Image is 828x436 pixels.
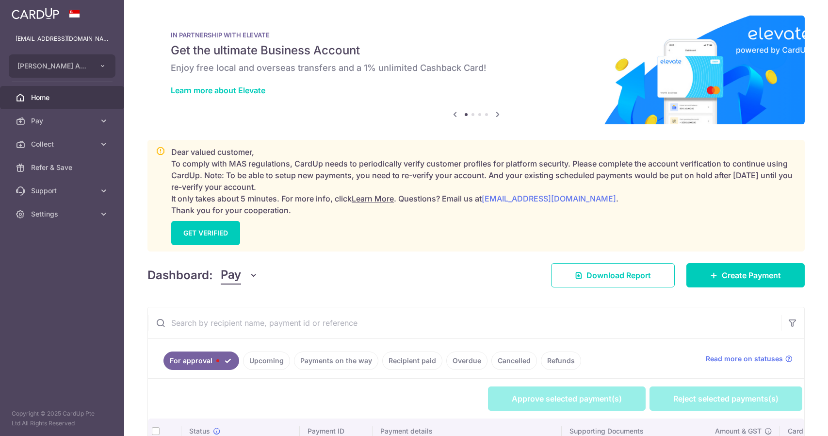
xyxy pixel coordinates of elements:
[148,307,781,338] input: Search by recipient name, payment id or reference
[686,263,805,287] a: Create Payment
[171,146,796,216] p: Dear valued customer, To comply with MAS regulations, CardUp needs to periodically verify custome...
[31,93,95,102] span: Home
[171,31,781,39] p: IN PARTNERSHIP WITH ELEVATE
[706,354,783,364] span: Read more on statuses
[243,352,290,370] a: Upcoming
[715,426,762,436] span: Amount & GST
[491,352,537,370] a: Cancelled
[382,352,442,370] a: Recipient paid
[788,426,825,436] span: CardUp fee
[586,269,651,281] span: Download Report
[706,354,793,364] a: Read more on statuses
[147,16,805,124] img: Renovation banner
[31,116,95,126] span: Pay
[482,194,616,203] a: [EMAIL_ADDRESS][DOMAIN_NAME]
[221,266,258,285] button: Pay
[31,139,95,149] span: Collect
[163,352,239,370] a: For approval
[12,8,59,19] img: CardUp
[147,267,213,284] h4: Dashboard:
[31,186,95,196] span: Support
[17,61,89,71] span: [PERSON_NAME] Anaesthetic Practice
[352,194,394,203] a: Learn More
[171,62,781,74] h6: Enjoy free local and overseas transfers and a 1% unlimited Cashback Card!
[294,352,378,370] a: Payments on the way
[171,85,265,95] a: Learn more about Elevate
[171,43,781,58] h5: Get the ultimate Business Account
[722,269,781,281] span: Create Payment
[9,54,115,78] button: [PERSON_NAME] Anaesthetic Practice
[16,34,109,44] p: [EMAIL_ADDRESS][DOMAIN_NAME]
[31,209,95,219] span: Settings
[31,163,95,172] span: Refer & Save
[766,407,818,431] iframe: Opens a widget where you can find more information
[446,352,487,370] a: Overdue
[171,221,240,245] a: GET VERIFIED
[541,352,581,370] a: Refunds
[189,426,210,436] span: Status
[551,263,675,287] a: Download Report
[221,266,241,285] span: Pay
